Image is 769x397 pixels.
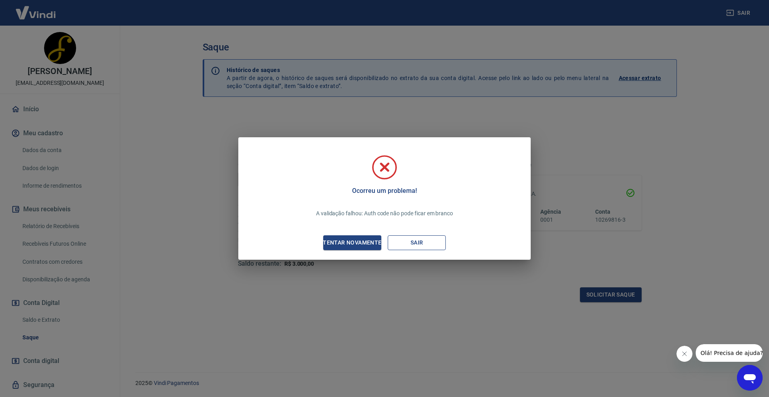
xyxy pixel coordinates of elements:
[313,238,391,248] div: Tentar novamente
[323,235,381,250] button: Tentar novamente
[696,344,763,362] iframe: Message from company
[388,235,446,250] button: Sair
[5,6,67,12] span: Olá! Precisa de ajuda?
[352,187,417,195] h5: Ocorreu um problema!
[676,346,693,362] iframe: Close message
[737,365,763,391] iframe: Button to launch messaging window
[316,209,453,218] p: A validação falhou: Auth code não pode ficar em branco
